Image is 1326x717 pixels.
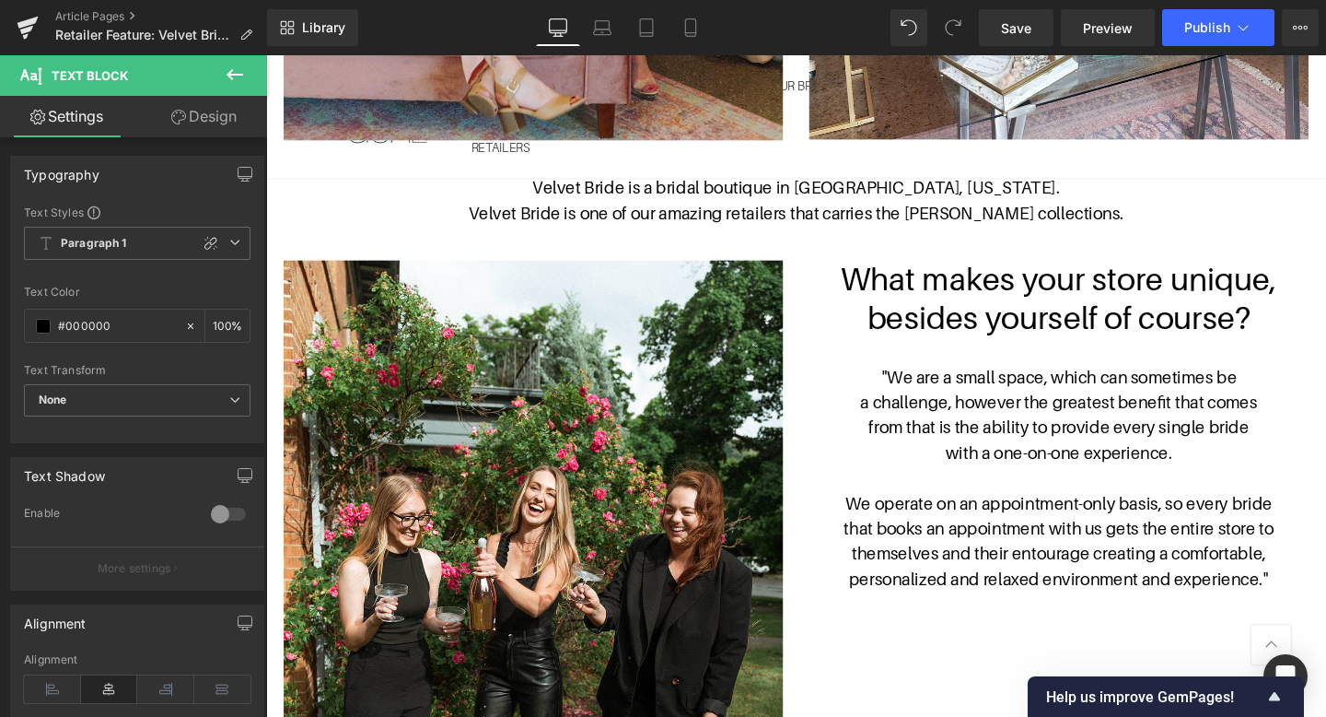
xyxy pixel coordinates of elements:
[39,393,67,406] b: None
[61,236,127,252] b: Paragraph 1
[137,96,271,137] a: Design
[1001,18,1031,38] span: Save
[24,157,99,182] div: Typography
[1263,654,1308,699] div: Open Intercom Messenger
[24,506,192,525] div: Enable
[267,9,358,46] a: New Library
[18,126,1096,153] p: Velvet Bride is a bridal boutique in [GEOGRAPHIC_DATA], [US_STATE].
[52,68,128,83] span: Text Block
[98,560,171,577] p: More settings
[24,205,250,219] div: Text Styles
[55,9,267,24] a: Article Pages
[24,605,87,631] div: Alignment
[205,310,250,342] div: %
[1046,688,1263,706] span: Help us improve GemPages!
[1162,9,1274,46] button: Publish
[24,364,250,377] div: Text Transform
[624,9,669,46] a: Tablet
[625,355,1042,375] span: a challenge, however the greatest benefit that comes
[536,9,580,46] a: Desktop
[634,381,1033,401] span: from that is the ability to provide every single bride
[55,28,232,42] span: Retailer Feature: Velvet Bride
[1046,686,1285,708] button: Show survey - Help us improve GemPages!
[715,407,952,428] span: with a one-on-one experience.
[302,19,345,36] span: Library
[608,488,1060,561] span: that books an appointment with us gets the entire store to themselves and their entourage creatin...
[24,458,105,484] div: Text Shadow
[58,316,176,336] input: Color
[935,9,971,46] button: Redo
[890,9,927,46] button: Undo
[1061,9,1155,46] a: Preview
[18,153,1096,180] p: Velvet Bride is one of our amazing retailers that carries the [PERSON_NAME] collections.
[11,547,263,590] button: More settings
[1184,20,1230,35] span: Publish
[24,286,250,299] div: Text Color
[669,9,713,46] a: Mobile
[1282,9,1319,46] button: More
[1048,540,1054,560] span: "
[1083,18,1133,38] span: Preview
[610,461,1058,481] span: We operate on an appointment-only basis, so every bride
[646,328,1020,348] span: "We are a small space, which can sometimes be
[24,653,250,666] div: Alignment
[571,216,1096,295] h1: What makes your store unique, besides yourself of course?
[580,9,624,46] a: Laptop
